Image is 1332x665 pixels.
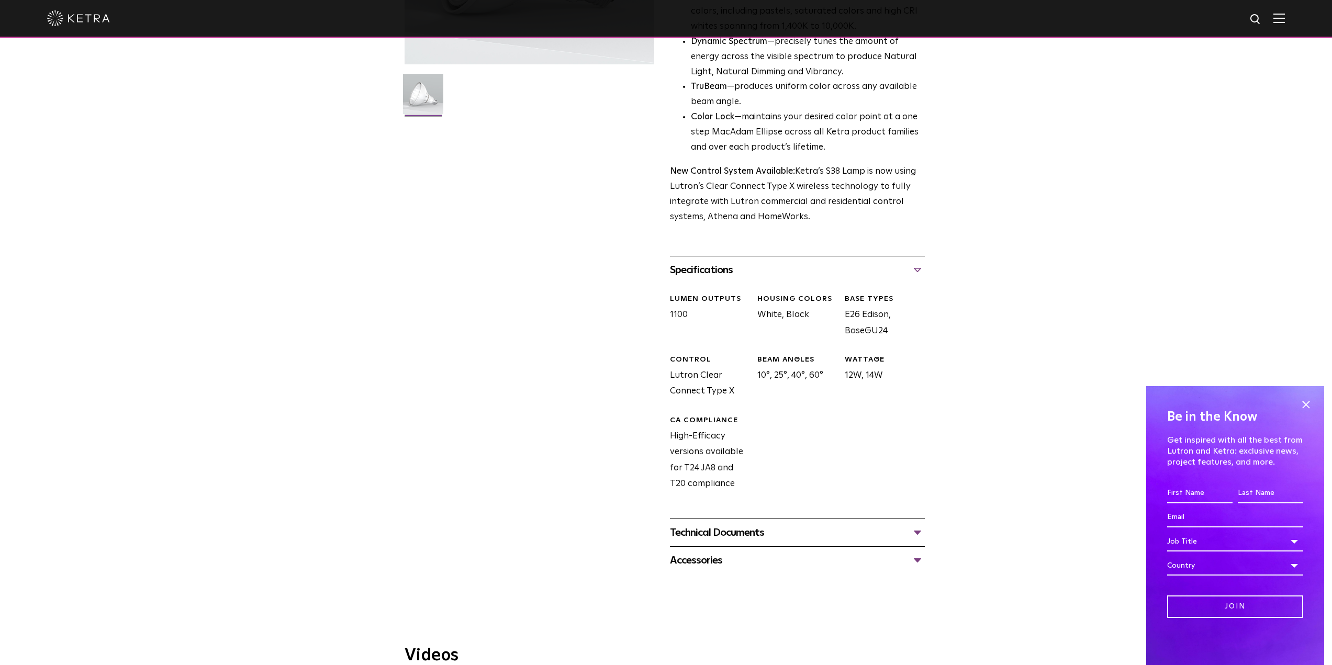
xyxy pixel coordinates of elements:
[670,262,925,278] div: Specifications
[1238,483,1303,503] input: Last Name
[1249,13,1262,26] img: search icon
[691,110,925,155] li: —maintains your desired color point at a one step MacAdam Ellipse across all Ketra product famili...
[845,294,924,305] div: BASE TYPES
[749,355,837,400] div: 10°, 25°, 40°, 60°
[691,82,727,91] strong: TruBeam
[670,552,925,569] div: Accessories
[749,294,837,339] div: White, Black
[837,355,924,400] div: 12W, 14W
[837,294,924,339] div: E26 Edison, BaseGU24
[1167,532,1303,551] div: Job Title
[691,35,925,80] li: —precisely tunes the amount of energy across the visible spectrum to produce Natural Light, Natur...
[670,524,925,541] div: Technical Documents
[662,355,749,400] div: Lutron Clear Connect Type X
[670,294,749,305] div: LUMEN OUTPUTS
[1273,13,1285,23] img: Hamburger%20Nav.svg
[670,415,749,426] div: CA Compliance
[845,355,924,365] div: WATTAGE
[757,294,837,305] div: HOUSING COLORS
[1167,435,1303,467] p: Get inspired with all the best from Lutron and Ketra: exclusive news, project features, and more.
[691,80,925,110] li: —produces uniform color across any available beam angle.
[662,415,749,492] div: High-Efficacy versions available for T24 JA8 and T20 compliance
[405,647,928,664] h3: Videos
[670,167,795,176] strong: New Control System Available:
[1167,483,1233,503] input: First Name
[1167,407,1303,427] h4: Be in the Know
[691,112,734,121] strong: Color Lock
[757,355,837,365] div: BEAM ANGLES
[670,164,925,225] p: Ketra’s S38 Lamp is now using Lutron’s Clear Connect Type X wireless technology to fully integrat...
[691,37,767,46] strong: Dynamic Spectrum
[1167,508,1303,527] input: Email
[662,294,749,339] div: 1100
[670,355,749,365] div: CONTROL
[403,74,443,122] img: S38-Lamp-Edison-2021-Web-Square
[47,10,110,26] img: ketra-logo-2019-white
[1167,595,1303,618] input: Join
[1167,556,1303,576] div: Country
